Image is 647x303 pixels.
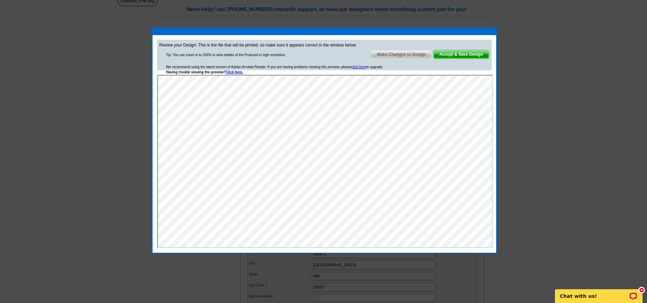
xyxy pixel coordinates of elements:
a: click here [352,65,366,69]
span: Make Changes to Design [371,50,432,59]
div: We recommend using the latest version of Adobe Acrobat Reader. If you are having problems viewing... [166,64,383,75]
strong: Having trouble viewing the preview? [166,70,243,74]
iframe: LiveChat chat widget [550,281,647,303]
div: Tip: You can zoom in to 200% to view details of the Postcard in high resolution. [166,52,286,58]
div: Review your Design: This is the file that will be printed, so make sure it appears correct in the... [157,40,492,70]
a: Accept & Save Design [433,50,489,59]
a: Click here. [226,70,243,74]
span: Accept & Save Design [434,50,489,59]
